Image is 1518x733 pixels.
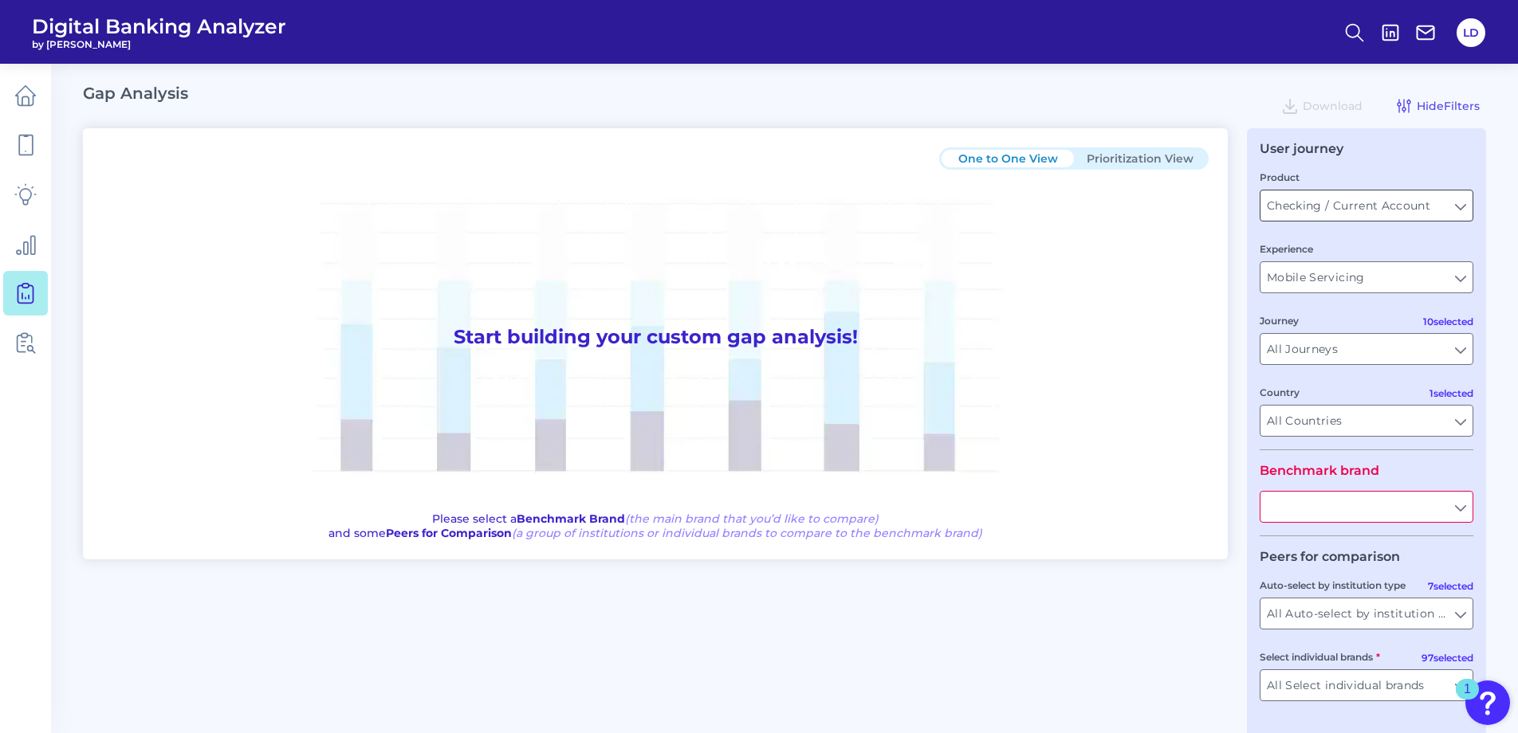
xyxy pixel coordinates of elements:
label: Auto-select by institution type [1260,579,1406,591]
span: Download [1303,99,1363,113]
span: by [PERSON_NAME] [32,38,286,50]
span: Hide Filters [1417,99,1480,113]
label: Experience [1260,243,1313,255]
span: Digital Banking Analyzer [32,14,286,38]
legend: Peers for comparison [1260,549,1400,564]
div: User journey [1260,141,1343,156]
h2: Gap Analysis [83,84,188,103]
label: Country [1260,386,1300,398]
p: Please select a and some [328,512,982,540]
button: LD [1457,18,1485,47]
span: (a group of institutions or individual brands to compare to the benchmark brand) [512,526,982,540]
label: Journey [1260,315,1299,327]
b: Peers for Comparison [386,526,512,540]
button: Open Resource Center, 1 new notification [1465,680,1510,725]
span: (the main brand that you’d like to compare) [625,512,879,526]
button: One to One View [942,150,1074,167]
h1: Start building your custom gap analysis! [102,170,1209,505]
legend: Benchmark brand [1260,463,1379,478]
label: Product [1260,171,1300,183]
button: Download [1274,93,1369,119]
button: HideFilters [1388,93,1486,119]
button: Prioritization View [1074,150,1206,167]
b: Benchmark Brand [517,512,625,526]
label: Select individual brands [1260,651,1380,663]
div: 1 [1464,689,1471,710]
